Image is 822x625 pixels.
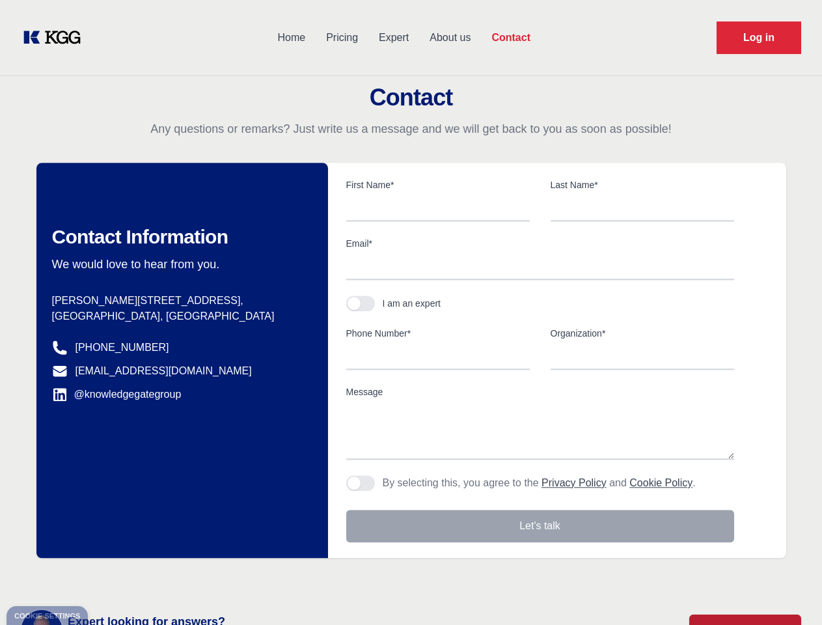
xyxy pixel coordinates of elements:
h2: Contact Information [52,225,307,249]
a: @knowledgegategroup [52,387,182,402]
a: Cookie Policy [629,477,692,488]
h2: Contact [16,85,806,111]
a: [PHONE_NUMBER] [75,340,169,355]
label: Organization* [551,327,734,340]
p: [GEOGRAPHIC_DATA], [GEOGRAPHIC_DATA] [52,309,307,324]
label: Last Name* [551,178,734,191]
div: Cookie settings [14,613,80,620]
a: Contact [481,21,541,55]
p: [PERSON_NAME][STREET_ADDRESS], [52,293,307,309]
a: Privacy Policy [541,477,607,488]
button: Let's talk [346,510,734,542]
a: Request Demo [717,21,801,54]
div: I am an expert [383,297,441,310]
label: First Name* [346,178,530,191]
label: Phone Number* [346,327,530,340]
label: Message [346,385,734,398]
iframe: Chat Widget [757,562,822,625]
a: Expert [368,21,419,55]
a: Home [267,21,316,55]
a: Pricing [316,21,368,55]
a: KOL Knowledge Platform: Talk to Key External Experts (KEE) [21,27,91,48]
p: We would love to hear from you. [52,257,307,272]
p: Any questions or remarks? Just write us a message and we will get back to you as soon as possible! [16,121,806,137]
label: Email* [346,237,734,250]
a: About us [419,21,481,55]
a: [EMAIL_ADDRESS][DOMAIN_NAME] [75,363,252,379]
p: By selecting this, you agree to the and . [383,475,696,491]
